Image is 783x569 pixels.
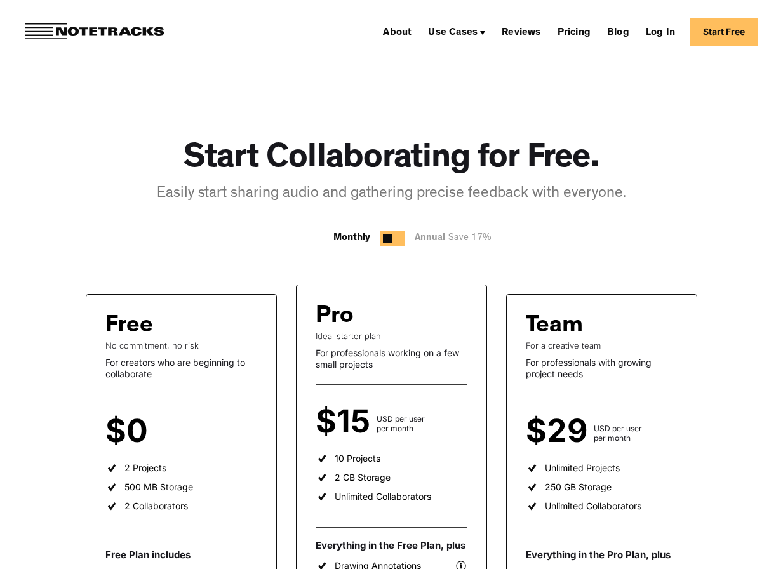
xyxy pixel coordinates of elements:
[445,234,492,243] span: Save 17%
[335,472,391,483] div: 2 GB Storage
[333,231,370,246] div: Monthly
[378,22,417,42] a: About
[377,414,425,433] div: USD per user per month
[526,549,678,561] div: Everything in the Pro Plan, plus
[526,314,583,340] div: Team
[594,424,642,443] div: USD per user per month
[552,22,596,42] a: Pricing
[602,22,634,42] a: Blog
[105,340,257,351] div: No commitment, no risk
[316,304,354,331] div: Pro
[545,481,612,493] div: 250 GB Storage
[526,340,678,351] div: For a creative team
[157,184,626,205] div: Easily start sharing audio and gathering precise feedback with everyone.
[335,491,431,502] div: Unlimited Collaborators
[316,410,377,433] div: $15
[545,500,641,512] div: Unlimited Collaborators
[526,357,678,379] div: For professionals with growing project needs
[335,453,380,464] div: 10 Projects
[316,539,467,552] div: Everything in the Free Plan, plus
[428,28,478,38] div: Use Cases
[316,331,467,341] div: Ideal starter plan
[497,22,545,42] a: Reviews
[545,462,620,474] div: Unlimited Projects
[124,500,188,512] div: 2 Collaborators
[690,18,758,46] a: Start Free
[124,481,193,493] div: 500 MB Storage
[526,420,594,443] div: $29
[105,549,257,561] div: Free Plan includes
[124,462,166,474] div: 2 Projects
[105,357,257,379] div: For creators who are beginning to collaborate
[184,140,599,181] h1: Start Collaborating for Free.
[415,231,498,246] div: Annual
[316,347,467,370] div: For professionals working on a few small projects
[641,22,680,42] a: Log In
[105,314,153,340] div: Free
[105,420,154,443] div: $0
[154,424,191,443] div: per user per month
[423,22,490,42] div: Use Cases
